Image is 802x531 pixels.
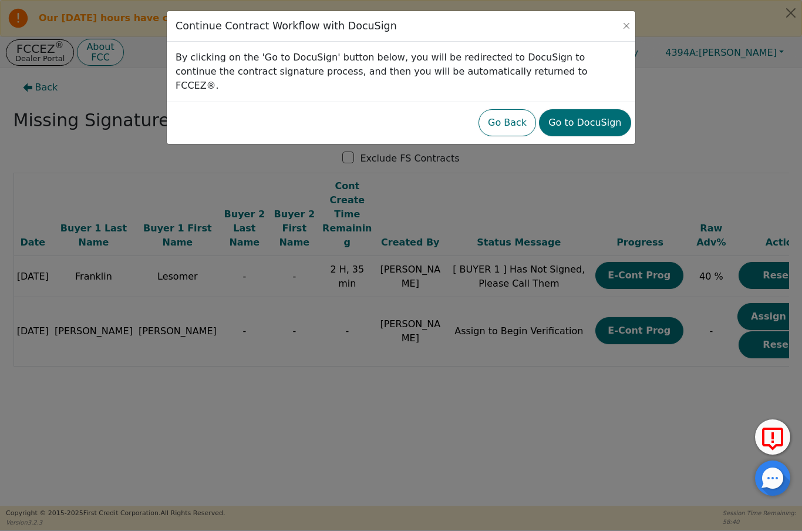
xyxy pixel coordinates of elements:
button: Go Back [478,109,536,136]
h3: Continue Contract Workflow with DocuSign [176,20,397,32]
p: By clicking on the 'Go to DocuSign' button below, you will be redirected to DocuSign to continue ... [176,51,626,93]
button: Report Error to FCC [755,419,790,455]
button: Go to DocuSign [539,109,631,136]
button: Close [621,20,632,32]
